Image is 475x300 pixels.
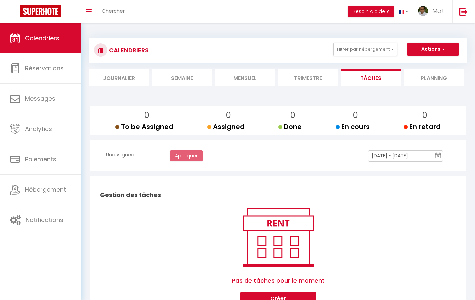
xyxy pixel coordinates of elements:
[89,69,149,86] li: Journalier
[25,94,55,103] span: Messages
[278,69,338,86] li: Trimestre
[437,155,439,158] text: 9
[25,185,66,194] span: Hébergement
[278,122,302,131] span: Done
[341,109,370,122] p: 0
[152,69,212,86] li: Semaine
[170,150,203,162] button: Appliquer
[25,155,56,163] span: Paiements
[409,109,441,122] p: 0
[459,7,468,16] img: logout
[115,122,173,131] span: To be Assigned
[215,69,275,86] li: Mensuel
[432,7,444,15] span: Mat
[102,7,125,14] span: Chercher
[25,34,59,42] span: Calendriers
[333,43,397,56] button: Filtrer par hébergement
[284,109,302,122] p: 0
[232,269,325,292] span: Pas de tâches pour le moment
[207,122,245,131] span: Assigned
[236,205,321,269] img: rent.png
[348,6,394,17] button: Besoin d'aide ?
[121,109,173,122] p: 0
[5,3,25,23] button: Ouvrir le widget de chat LiveChat
[336,122,370,131] span: En cours
[107,43,149,58] h3: CALENDRIERS
[25,125,52,133] span: Analytics
[368,150,443,162] input: Select Date Range
[20,5,61,17] img: Super Booking
[213,109,245,122] p: 0
[26,216,63,224] span: Notifications
[341,69,401,86] li: Tâches
[407,43,459,56] button: Actions
[98,185,458,205] h2: Gestion des tâches
[25,64,64,72] span: Réservations
[404,122,441,131] span: En retard
[404,69,464,86] li: Planning
[418,6,428,16] img: ...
